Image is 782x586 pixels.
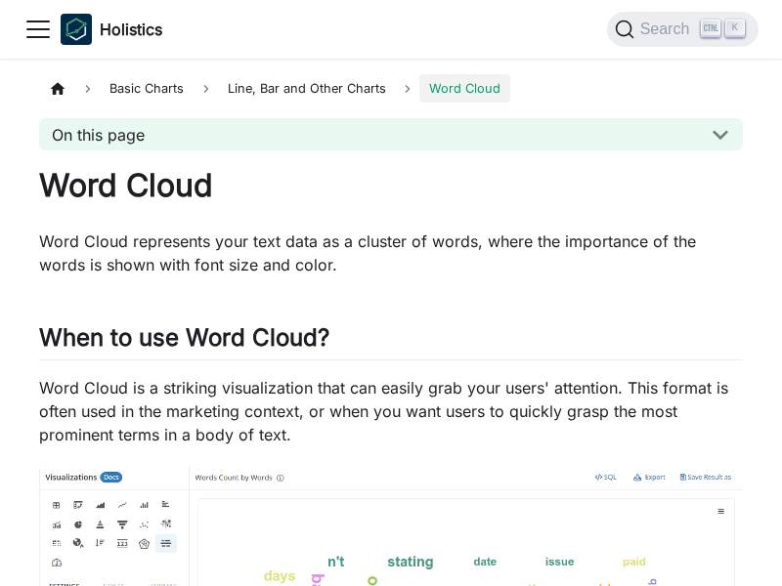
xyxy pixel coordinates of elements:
[100,74,194,103] span: Basic Charts
[39,376,743,446] p: Word Cloud is a striking visualization that can easily grab your users' attention. This format is...
[39,118,743,150] button: On this page
[39,74,76,103] a: Home page
[725,20,745,37] kbd: K
[634,21,702,38] span: Search
[39,74,743,103] nav: Breadcrumbs
[218,74,396,103] span: Line, Bar and Other Charts
[39,323,743,360] h2: When to use Word Cloud?
[61,14,162,45] a: HolisticsHolistics
[607,12,759,47] button: Search (Ctrl+K)
[39,166,743,205] h1: Word Cloud
[419,74,510,103] span: Word Cloud
[39,230,743,276] p: Word Cloud represents your text data as a cluster of words, where the importance of the words is ...
[61,14,92,45] img: Holistics
[100,18,162,41] b: Holistics
[23,15,53,44] button: Toggle navigation bar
